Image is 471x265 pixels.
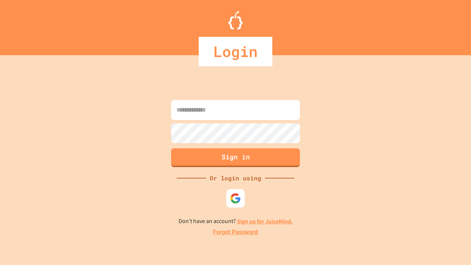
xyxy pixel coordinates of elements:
[199,37,272,66] div: Login
[237,218,293,225] a: Sign up for JuiceMind.
[228,11,243,29] img: Logo.svg
[178,217,293,226] p: Don't have an account?
[213,228,258,237] a: Forgot Password
[230,193,241,204] img: google-icon.svg
[206,174,265,183] div: Or login using
[171,148,300,167] button: Sign in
